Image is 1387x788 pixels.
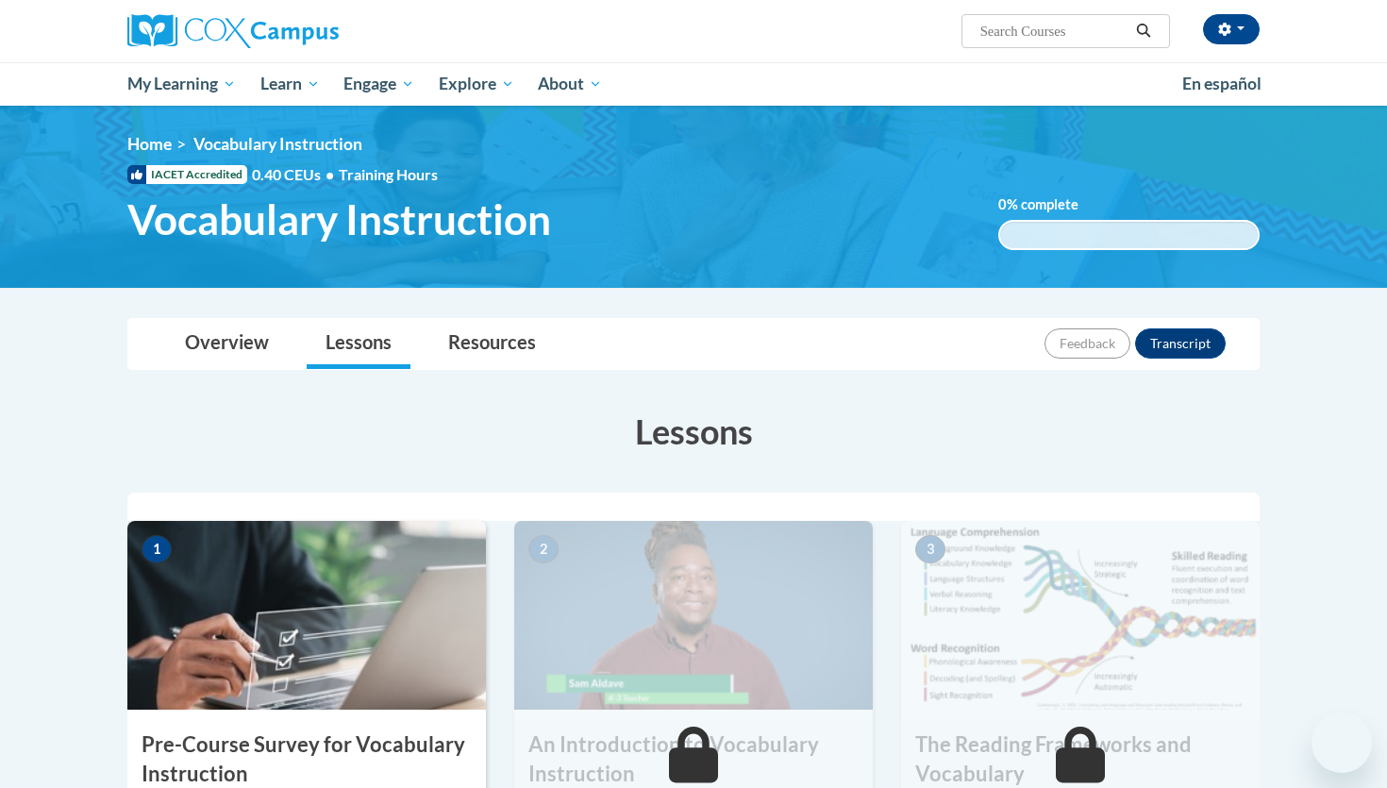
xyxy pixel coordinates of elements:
span: About [538,73,602,95]
a: About [526,62,615,106]
span: 1 [142,535,172,563]
iframe: Button to launch messaging window [1312,713,1372,773]
a: Overview [166,319,288,369]
img: Course Image [127,521,486,710]
span: 0 [998,196,1007,212]
span: 2 [528,535,559,563]
button: Account Settings [1203,14,1260,44]
div: Main menu [99,62,1288,106]
span: 0.40 CEUs [252,164,339,185]
span: Vocabulary Instruction [127,194,551,244]
button: Search [1129,20,1158,42]
a: Engage [331,62,426,106]
a: Cox Campus [127,14,486,48]
img: Cox Campus [127,14,339,48]
span: • [326,165,334,183]
button: Transcript [1135,328,1226,359]
input: Search Courses [978,20,1129,42]
span: Vocabulary Instruction [193,134,362,154]
label: % complete [998,194,1107,215]
a: En español [1170,64,1274,104]
span: Training Hours [339,165,438,183]
span: 3 [915,535,945,563]
a: Lessons [307,319,410,369]
span: IACET Accredited [127,165,247,184]
a: Resources [429,319,555,369]
img: Course Image [514,521,873,710]
a: Learn [248,62,332,106]
span: Engage [343,73,414,95]
span: Explore [439,73,514,95]
a: Home [127,134,172,154]
span: Learn [260,73,320,95]
span: My Learning [127,73,236,95]
h3: Lessons [127,408,1260,455]
a: My Learning [115,62,248,106]
span: En español [1182,74,1262,93]
button: Feedback [1044,328,1130,359]
a: Explore [426,62,526,106]
img: Course Image [901,521,1260,710]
